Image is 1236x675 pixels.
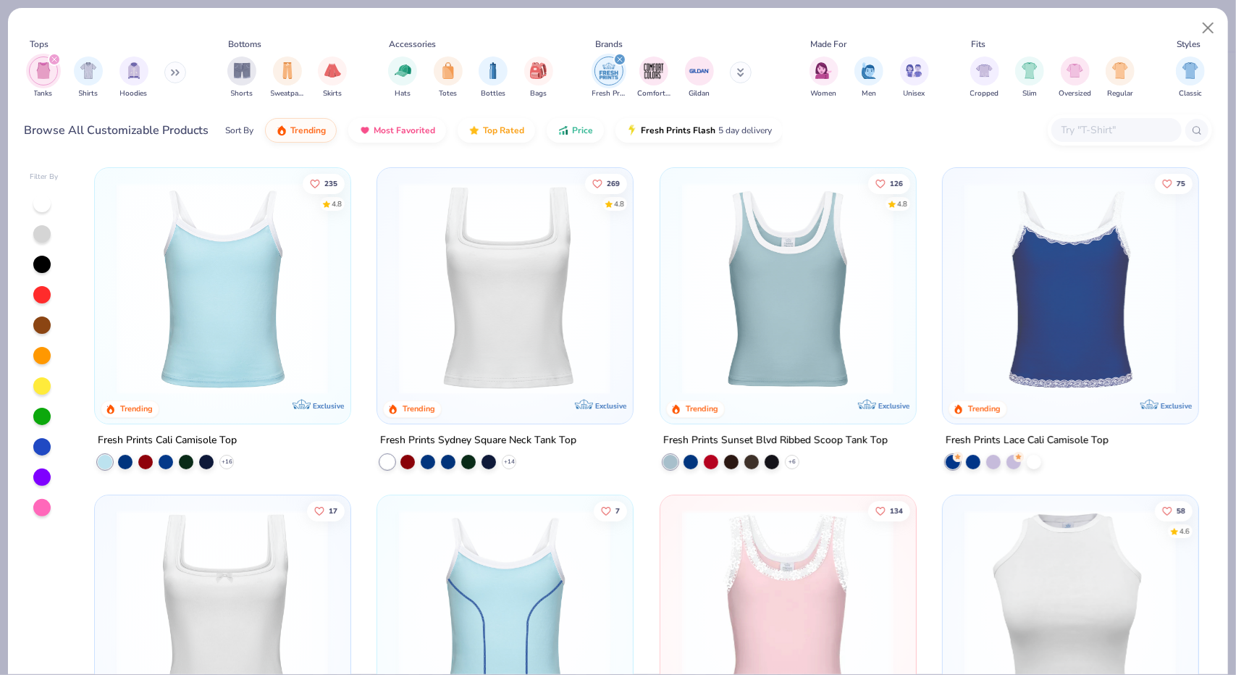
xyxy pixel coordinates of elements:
span: Totes [439,88,457,99]
div: Browse All Customizable Products [25,122,209,139]
div: filter for Slim [1015,56,1044,99]
div: Fresh Prints Sunset Blvd Ribbed Scoop Tank Top [663,431,888,449]
div: filter for Regular [1106,56,1135,99]
div: Bottoms [229,38,262,51]
div: Fresh Prints Sydney Square Neck Tank Top [380,431,576,449]
div: Accessories [390,38,437,51]
button: Like [868,500,910,521]
div: Sort By [225,124,253,137]
div: filter for Hoodies [119,56,148,99]
span: Men [862,88,876,99]
div: Filter By [30,172,59,183]
div: 4.8 [897,198,907,209]
span: Trending [290,125,326,136]
div: filter for Hats [388,56,417,99]
img: Bottles Image [485,62,501,79]
div: filter for Bags [524,56,553,99]
img: Classic Image [1182,62,1199,79]
img: Regular Image [1112,62,1129,79]
span: 58 [1177,507,1185,514]
span: 235 [324,180,337,187]
img: Women Image [815,62,832,79]
img: Tanks Image [35,62,51,79]
button: Most Favorited [348,118,446,143]
span: Skirts [323,88,342,99]
span: Unisex [904,88,925,99]
div: filter for Fresh Prints [592,56,626,99]
span: Cropped [970,88,999,99]
button: filter button [271,56,304,99]
span: Comfort Colors [637,88,670,99]
img: a25d9891-da96-49f3-a35e-76288174bf3a [109,183,335,395]
button: Like [1155,173,1193,193]
img: Shirts Image [80,62,97,79]
div: Fresh Prints Lace Cali Camisole Top [946,431,1109,449]
input: Try "T-Shirt" [1060,122,1172,138]
button: filter button [970,56,999,99]
button: Fresh Prints Flash5 day delivery [615,118,783,143]
div: 4.8 [614,198,624,209]
img: Fresh Prints Image [598,60,620,82]
div: filter for Classic [1176,56,1205,99]
button: Close [1195,14,1222,42]
span: 5 day delivery [718,122,772,139]
span: Exclusive [312,401,343,410]
img: trending.gif [276,125,287,136]
div: filter for Oversized [1059,56,1091,99]
div: filter for Shorts [227,56,256,99]
button: filter button [227,56,256,99]
button: filter button [388,56,417,99]
img: Skirts Image [324,62,341,79]
span: 17 [329,507,337,514]
div: filter for Women [810,56,838,99]
span: Regular [1107,88,1133,99]
div: filter for Comfort Colors [637,56,670,99]
span: Shorts [231,88,253,99]
span: 134 [890,507,903,514]
button: filter button [900,56,929,99]
span: Classic [1179,88,1202,99]
span: Bottles [481,88,505,99]
div: filter for Unisex [900,56,929,99]
img: Shorts Image [234,62,251,79]
span: Slim [1022,88,1037,99]
img: Men Image [861,62,877,79]
button: Top Rated [458,118,535,143]
div: 4.6 [1180,526,1190,537]
span: Oversized [1059,88,1091,99]
span: Sweatpants [271,88,304,99]
button: filter button [1015,56,1044,99]
button: Like [307,500,345,521]
button: Like [594,500,627,521]
img: Cropped Image [976,62,993,79]
div: Made For [810,38,846,51]
img: TopRated.gif [468,125,480,136]
div: filter for Shirts [74,56,103,99]
img: Unisex Image [906,62,922,79]
span: Exclusive [595,401,626,410]
img: 94a2aa95-cd2b-4983-969b-ecd512716e9a [392,183,618,395]
button: filter button [74,56,103,99]
div: filter for Skirts [318,56,347,99]
img: 61d0f7fa-d448-414b-acbf-5d07f88334cb [335,183,561,395]
span: Fresh Prints [592,88,626,99]
img: 07a12044-cce7-42e8-8405-722ae375aeff [901,183,1127,395]
span: Fresh Prints Flash [641,125,715,136]
div: 4.8 [332,198,342,209]
div: filter for Totes [434,56,463,99]
img: Bags Image [530,62,546,79]
span: 7 [615,507,620,514]
div: filter for Tanks [29,56,58,99]
span: Exclusive [878,401,909,410]
div: Fresh Prints Cali Camisole Top [98,431,237,449]
button: Like [868,173,910,193]
button: filter button [1106,56,1135,99]
button: filter button [854,56,883,99]
div: Fits [971,38,985,51]
div: filter for Bottles [479,56,508,99]
div: filter for Men [854,56,883,99]
button: filter button [810,56,838,99]
img: Gildan Image [689,60,710,82]
span: Most Favorited [374,125,435,136]
button: filter button [29,56,58,99]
